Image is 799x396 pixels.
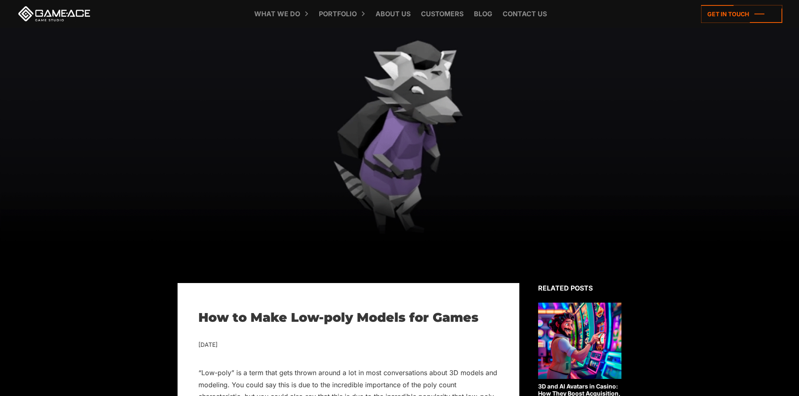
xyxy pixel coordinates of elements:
a: Get in touch [701,5,782,23]
div: [DATE] [198,340,498,350]
div: Related posts [538,283,621,293]
img: Related [538,303,621,379]
h1: How to Make Low-poly Models for Games [198,310,498,325]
